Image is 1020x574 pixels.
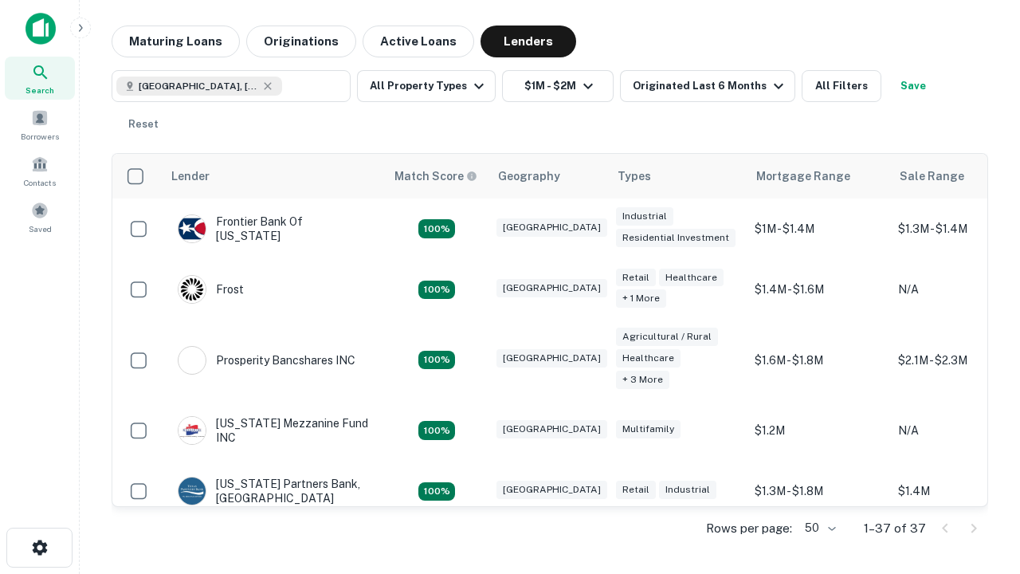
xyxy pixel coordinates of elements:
[385,154,488,199] th: Capitalize uses an advanced AI algorithm to match your search with the best lender. The match sco...
[496,349,607,368] div: [GEOGRAPHIC_DATA]
[21,130,59,143] span: Borrowers
[900,167,964,186] div: Sale Range
[178,215,206,242] img: picture
[496,279,607,297] div: [GEOGRAPHIC_DATA]
[616,328,718,346] div: Agricultural / Rural
[178,416,369,445] div: [US_STATE] Mezzanine Fund INC
[5,149,75,192] a: Contacts
[178,276,206,303] img: picture
[616,481,656,499] div: Retail
[162,154,385,199] th: Lender
[802,70,881,102] button: All Filters
[418,219,455,238] div: Matching Properties: 4, hasApolloMatch: undefined
[616,420,681,438] div: Multifamily
[618,167,651,186] div: Types
[756,167,850,186] div: Mortgage Range
[616,289,666,308] div: + 1 more
[608,154,747,199] th: Types
[29,222,52,235] span: Saved
[24,176,56,189] span: Contacts
[363,26,474,57] button: Active Loans
[178,214,369,243] div: Frontier Bank Of [US_STATE]
[496,481,607,499] div: [GEOGRAPHIC_DATA]
[112,26,240,57] button: Maturing Loans
[5,103,75,146] a: Borrowers
[496,420,607,438] div: [GEOGRAPHIC_DATA]
[246,26,356,57] button: Originations
[418,281,455,300] div: Matching Properties: 4, hasApolloMatch: undefined
[616,371,669,389] div: + 3 more
[178,417,206,444] img: picture
[747,461,890,521] td: $1.3M - $1.8M
[357,70,496,102] button: All Property Types
[5,57,75,100] a: Search
[940,446,1020,523] iframe: Chat Widget
[864,519,926,538] p: 1–37 of 37
[747,320,890,400] td: $1.6M - $1.8M
[620,70,795,102] button: Originated Last 6 Months
[706,519,792,538] p: Rows per page:
[25,84,54,96] span: Search
[616,349,681,368] div: Healthcare
[496,218,607,237] div: [GEOGRAPHIC_DATA]
[659,269,724,287] div: Healthcare
[888,70,939,102] button: Save your search to get updates of matches that match your search criteria.
[633,77,788,96] div: Originated Last 6 Months
[178,478,206,505] img: picture
[178,477,369,505] div: [US_STATE] Partners Bank, [GEOGRAPHIC_DATA]
[659,481,716,499] div: Industrial
[171,167,210,186] div: Lender
[747,400,890,461] td: $1.2M
[394,167,477,185] div: Capitalize uses an advanced AI algorithm to match your search with the best lender. The match sco...
[481,26,576,57] button: Lenders
[488,154,608,199] th: Geography
[616,207,673,226] div: Industrial
[25,13,56,45] img: capitalize-icon.png
[418,351,455,370] div: Matching Properties: 6, hasApolloMatch: undefined
[502,70,614,102] button: $1M - $2M
[418,421,455,440] div: Matching Properties: 5, hasApolloMatch: undefined
[616,229,736,247] div: Residential Investment
[798,517,838,540] div: 50
[178,347,206,374] img: picture
[5,195,75,238] a: Saved
[178,346,355,375] div: Prosperity Bancshares INC
[418,482,455,501] div: Matching Properties: 4, hasApolloMatch: undefined
[118,108,169,140] button: Reset
[394,167,474,185] h6: Match Score
[178,275,244,304] div: Frost
[747,199,890,259] td: $1M - $1.4M
[747,259,890,320] td: $1.4M - $1.6M
[498,167,560,186] div: Geography
[616,269,656,287] div: Retail
[139,79,258,93] span: [GEOGRAPHIC_DATA], [GEOGRAPHIC_DATA], [GEOGRAPHIC_DATA]
[747,154,890,199] th: Mortgage Range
